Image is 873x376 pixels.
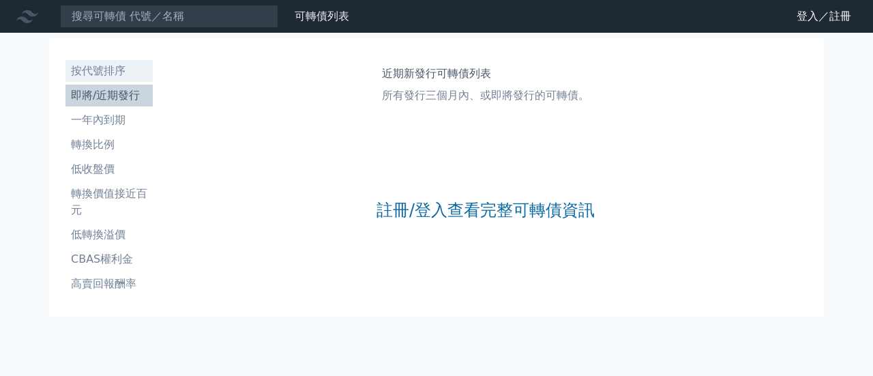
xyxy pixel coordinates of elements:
li: 低收盤價 [65,161,153,177]
a: 一年內到期 [65,109,153,131]
li: 高賣回報酬率 [65,276,153,292]
a: 轉換比例 [65,134,153,156]
a: 按代號排序 [65,60,153,82]
a: 低轉換溢價 [65,224,153,246]
a: 可轉債列表 [295,10,349,23]
li: 低轉換溢價 [65,227,153,243]
li: CBAS權利金 [65,251,153,267]
a: CBAS權利金 [65,248,153,270]
a: 高賣回報酬率 [65,273,153,295]
li: 一年內到期 [65,112,153,128]
a: 低收盤價 [65,158,153,180]
p: 所有發行三個月內、或即將發行的可轉債。 [382,87,589,104]
h1: 近期新發行可轉債列表 [382,66,589,82]
li: 按代號排序 [65,63,153,79]
a: 即將/近期發行 [65,85,153,106]
a: 轉換價值接近百元 [65,183,153,221]
li: 即將/近期發行 [65,87,153,104]
li: 轉換比例 [65,136,153,153]
li: 轉換價值接近百元 [65,186,153,218]
a: 登入／註冊 [786,5,862,27]
a: 註冊/登入查看完整可轉債資訊 [376,199,595,221]
input: 搜尋可轉債 代號／名稱 [60,5,278,28]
